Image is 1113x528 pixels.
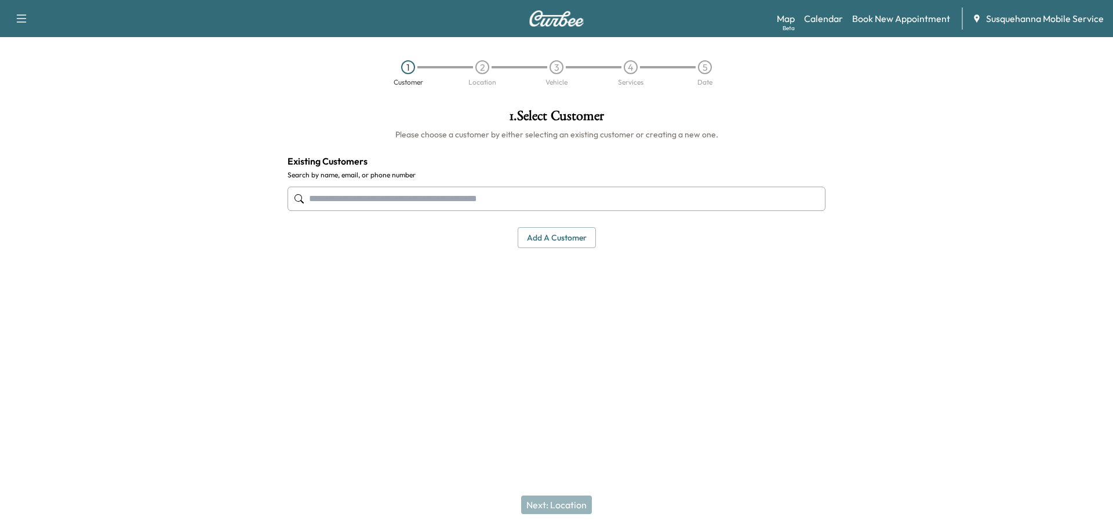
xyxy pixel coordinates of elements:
div: Services [618,79,643,86]
h6: Please choose a customer by either selecting an existing customer or creating a new one. [288,129,825,140]
div: Location [468,79,496,86]
label: Search by name, email, or phone number [288,170,825,180]
span: Susquehanna Mobile Service [986,12,1104,26]
div: 4 [624,60,638,74]
h1: 1 . Select Customer [288,109,825,129]
div: Beta [783,24,795,32]
div: 1 [401,60,415,74]
button: Add a customer [518,227,596,249]
div: Date [697,79,712,86]
div: Customer [394,79,423,86]
h4: Existing Customers [288,154,825,168]
a: Book New Appointment [852,12,950,26]
div: 2 [475,60,489,74]
a: Calendar [804,12,843,26]
a: MapBeta [777,12,795,26]
div: 5 [698,60,712,74]
div: Vehicle [545,79,568,86]
img: Curbee Logo [529,10,584,27]
div: 3 [550,60,563,74]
